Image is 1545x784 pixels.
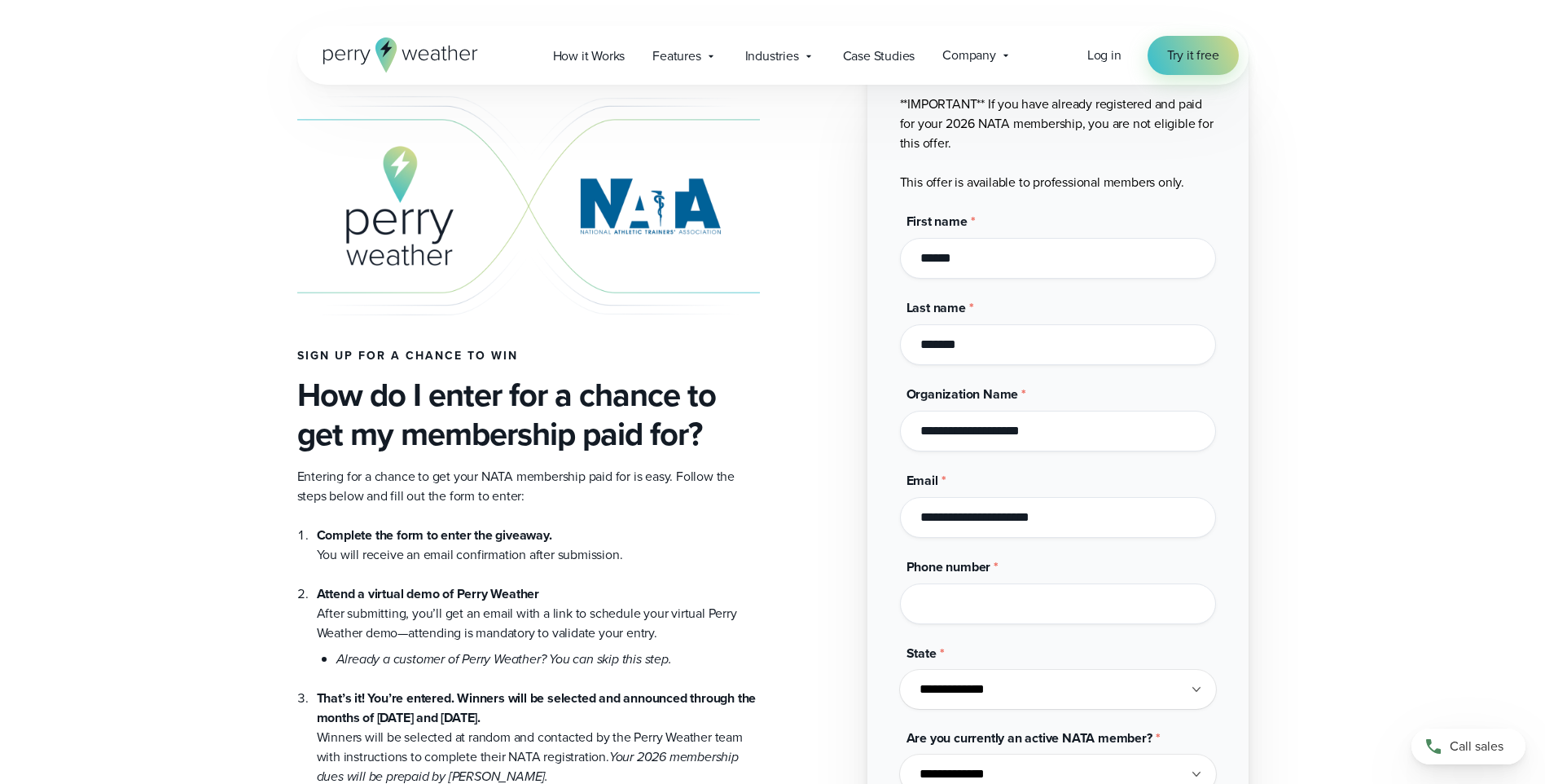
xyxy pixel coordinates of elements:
span: Company [942,46,996,65]
span: Are you currently an active NATA member? [906,729,1152,747]
strong: That’s it! You’re entered. Winners will be selected and announced through the months of [DATE] an... [317,689,757,727]
strong: Complete the form to enter the giveaway. [317,526,552,544]
li: After submitting, you’ll get an email with a link to schedule your virtual Perry Weather demo—att... [317,565,760,669]
span: Organization Name [906,385,1019,403]
a: Call sales [1411,729,1525,764]
div: **IMPORTANT** If you have already registered and paid for your 2026 NATA membership, you are not ... [900,49,1216,192]
li: You will receive an email confirmation after submission. [317,526,760,565]
span: Industries [745,46,799,66]
strong: Attend a virtual demo of Perry Weather [317,584,539,603]
span: Case Studies [843,46,915,66]
p: Entering for a chance to get your NATA membership paid for is easy. Follow the steps below and fi... [297,467,760,506]
h4: Sign up for a chance to win [297,350,760,363]
span: Phone number [906,557,991,576]
span: How it Works [553,46,625,66]
span: Email [906,471,938,490]
span: Features [652,46,700,66]
span: Try it free [1167,46,1219,65]
a: Try it free [1148,36,1239,75]
span: Log in [1087,46,1121,64]
span: State [906,644,937,663]
a: How it Works [539,39,639,73]
span: First name [906,212,968,231]
em: Already a customer of Perry Weather? You can skip this step. [336,650,672,668]
a: Case Studies [829,39,929,73]
a: Log in [1087,46,1121,65]
span: Call sales [1450,737,1503,756]
h3: How do I enter for a chance to get my membership paid for? [297,376,760,454]
span: Last name [906,298,966,317]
